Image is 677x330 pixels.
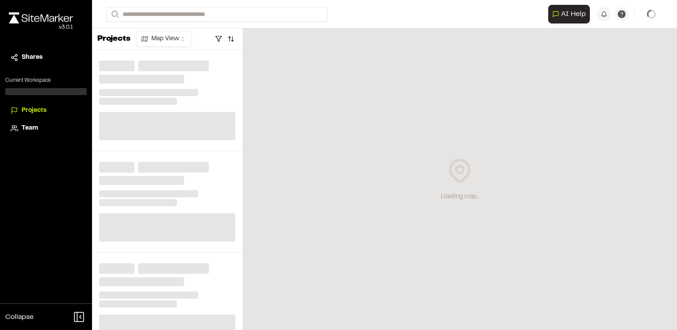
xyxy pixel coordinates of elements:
[5,312,34,322] span: Collapse
[11,53,81,62] a: Shares
[561,9,586,19] span: AI Help
[97,33,131,45] p: Projects
[106,7,122,22] button: Search
[548,5,590,23] button: Open AI Assistant
[9,23,73,31] div: Oh geez...please don't...
[9,12,73,23] img: rebrand.png
[5,77,87,84] p: Current Workspace
[22,123,38,133] span: Team
[22,106,46,115] span: Projects
[11,106,81,115] a: Projects
[11,123,81,133] a: Team
[548,5,593,23] div: Open AI Assistant
[441,192,479,202] div: Loading map...
[22,53,42,62] span: Shares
